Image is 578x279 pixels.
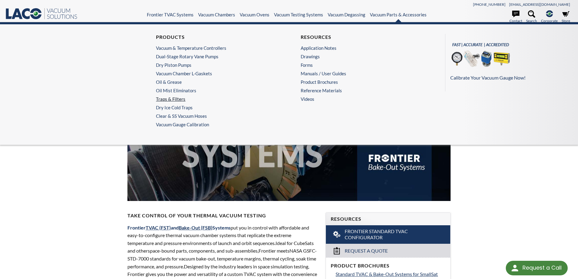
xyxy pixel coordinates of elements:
h4: Resources [331,216,445,222]
a: Product Brochures [301,79,419,85]
a: [EMAIL_ADDRESS][DOMAIN_NAME] [509,2,570,7]
a: Dry Piston Pumps [156,62,274,68]
div: Request a Call [506,261,568,275]
a: Frontier Standard TVAC Configurator [326,225,450,244]
span: Frontier and Systems [127,225,231,230]
a: Vacuum & Temperature Controllers [156,45,274,51]
a: Videos [301,96,422,102]
div: Request a Call [522,261,562,275]
a: Dual-Stage Rotary Vane Pumps [156,54,274,59]
a: Store [562,10,570,24]
h4: Product Brochures [331,263,445,269]
a: Request a Quote [326,244,450,257]
span: Request a Quote [345,248,388,254]
span: xtreme temperature and pressure environments of launch and orbit sequences. eal for CubeSats and ... [127,232,314,253]
img: Menu_Pod_VacGauges.png [450,39,511,73]
a: Frontier TVAC Systems [147,12,194,17]
a: Oil Mist Eliminators [156,88,274,93]
h4: Take Control of Your Thermal Vacuum Testing [127,213,319,219]
a: Contact [509,10,522,24]
a: Vacuum Chamber L-Gaskets [156,71,274,76]
span: NASA GSFC-STD-7000 standards for vacuum bake-out, temperature margins, thermal cycling, soak time... [127,248,317,269]
h4: Resources [301,34,419,40]
span: Id [275,240,280,246]
span: Standard TVAC & Bake-Out Systems for SmallSat [336,271,438,277]
a: Reference Materials [301,88,419,93]
img: round button [510,263,520,273]
a: Vacuum Parts & Accessories [370,12,427,17]
h4: Products [156,34,274,40]
span: Corporate [541,18,558,24]
a: Vacuum Ovens [240,12,269,17]
a: Application Notes [301,45,419,51]
a: Vacuum Testing Systems [274,12,323,17]
a: Calibrate Your Vacuum Gauge Now! [450,39,566,82]
a: Vacuum Degassing [328,12,365,17]
span: Frontier Standard TVAC Configurator [345,228,432,241]
a: Oil & Grease [156,79,274,85]
a: Vacuum Gauge Calibration [156,122,277,127]
a: TVAC (FST) [146,225,171,230]
a: Manuals / User Guides [301,71,419,76]
a: Standard TVAC & Bake-Out Systems for SmallSat [336,270,445,278]
a: Traps & Filters [156,96,274,102]
a: Clear & SS Vacuum Hoses [156,113,274,119]
a: Dry Ice Cold Traps [156,105,274,110]
a: [PHONE_NUMBER] [473,2,505,7]
a: Drawings [301,54,419,59]
p: Calibrate Your Vacuum Gauge Now! [450,74,566,82]
a: Vacuum Chambers [198,12,235,17]
a: Bake-Out (FSB) [179,225,212,230]
a: Forms [301,62,419,68]
span: space-bound parts, components, and sub-assemblies, [148,248,259,253]
a: Search [526,10,537,24]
